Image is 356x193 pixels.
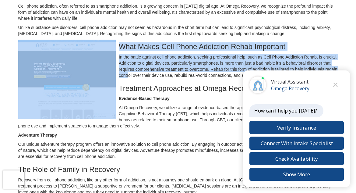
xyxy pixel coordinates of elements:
[18,40,116,119] img: Cell Phone Addiction Rehab
[18,84,338,92] h3: Treatment Approaches at Omega Recovery
[18,133,57,138] strong: Adventure Therapy
[119,96,170,101] strong: Evidence-Based Therapy
[18,43,338,51] h3: What Makes Cell Phone Addiction Rehab Important
[18,54,338,78] p: In the battle against cell phone addiction, seeking professional help, such as Cell Phone Addicti...
[18,105,338,129] p: At Omega Recovery, we utilize a range of evidence-based therapies to address cell phone addiction...
[18,166,338,173] h3: The Role of Family in Recovery
[18,141,338,159] p: Our unique adventure therapy program offers an innovative solution to cell phone addiction. By en...
[18,3,338,21] p: Cell phone addiction, often referred to as smartphone addiction, is a growing concern in [DATE] d...
[3,170,24,189] iframe: reCAPTCHA
[18,24,338,37] p: Unlike substance use disorders, cell phone addiction may not seem as hazardous in the short term ...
